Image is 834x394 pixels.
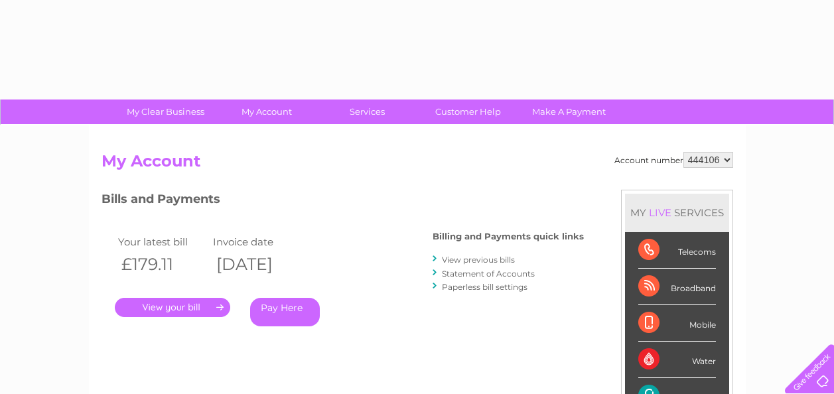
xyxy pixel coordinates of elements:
a: Make A Payment [514,99,624,124]
h3: Bills and Payments [102,190,584,213]
a: Services [313,99,422,124]
a: . [115,298,230,317]
h4: Billing and Payments quick links [433,231,584,241]
a: Paperless bill settings [442,282,527,292]
a: Statement of Accounts [442,269,535,279]
div: Water [638,342,716,378]
a: My Clear Business [111,99,220,124]
div: Telecoms [638,232,716,269]
th: [DATE] [210,251,305,278]
th: £179.11 [115,251,210,278]
td: Invoice date [210,233,305,251]
a: My Account [212,99,321,124]
td: Your latest bill [115,233,210,251]
div: Broadband [638,269,716,305]
div: Mobile [638,305,716,342]
a: Customer Help [413,99,523,124]
a: View previous bills [442,255,515,265]
a: Pay Here [250,298,320,326]
h2: My Account [102,152,733,177]
div: MY SERVICES [625,194,729,231]
div: LIVE [646,206,674,219]
div: Account number [614,152,733,168]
